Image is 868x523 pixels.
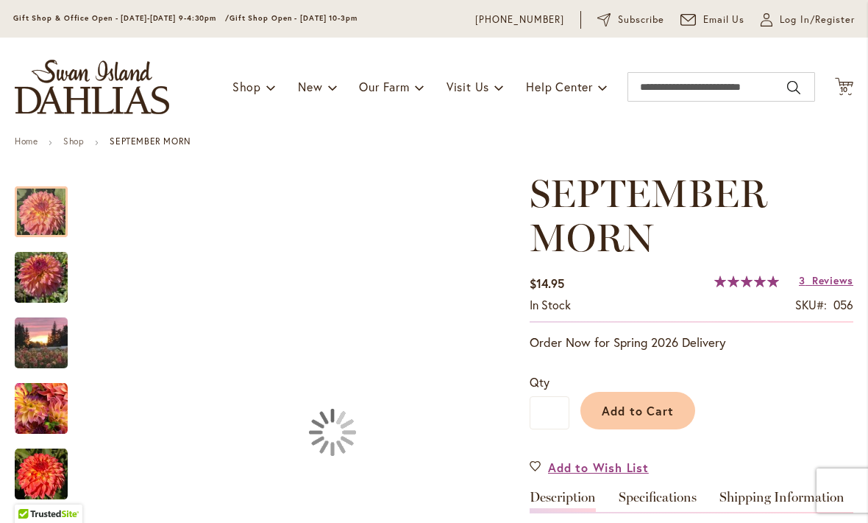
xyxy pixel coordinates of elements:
[15,382,68,435] img: September Morn
[530,170,767,261] span: SEPTEMBER MORN
[15,237,82,303] div: SEPTEMBER MORN
[15,60,169,114] a: store logo
[15,434,68,499] div: September Morn
[11,471,52,512] iframe: Launch Accessibility Center
[15,303,82,368] div: September Morn
[618,13,664,27] span: Subscribe
[15,242,68,313] img: SEPTEMBER MORN
[833,297,853,314] div: 056
[840,85,849,94] span: 10
[799,273,853,287] a: 3 Reviews
[530,491,596,512] a: Description
[597,13,664,27] a: Subscribe
[230,13,357,23] span: Gift Shop Open - [DATE] 10-3pm
[530,374,549,390] span: Qty
[799,273,805,287] span: 3
[475,13,564,27] a: [PHONE_NUMBER]
[619,491,697,512] a: Specifications
[714,275,779,287] div: 100%
[719,491,844,512] a: Shipping Information
[526,79,593,94] span: Help Center
[530,459,649,476] a: Add to Wish List
[795,297,827,312] strong: SKU
[680,13,745,27] a: Email Us
[359,79,409,94] span: Our Farm
[232,79,261,94] span: Shop
[580,392,695,429] button: Add to Cart
[703,13,745,27] span: Email Us
[447,79,489,94] span: Visit Us
[530,275,564,291] span: $14.95
[548,459,649,476] span: Add to Wish List
[530,334,853,351] p: Order Now for Spring 2026 Delivery
[15,136,38,147] a: Home
[835,77,853,97] button: 10
[780,13,855,27] span: Log In/Register
[13,13,230,23] span: Gift Shop & Office Open - [DATE]-[DATE] 9-4:30pm /
[298,79,322,94] span: New
[761,13,855,27] a: Log In/Register
[15,172,82,237] div: September Morn
[530,297,571,312] span: In stock
[15,308,68,379] img: September Morn
[63,136,84,147] a: Shop
[530,297,571,314] div: Availability
[110,136,191,147] strong: SEPTEMBER MORN
[812,273,853,287] span: Reviews
[602,403,675,418] span: Add to Cart
[15,368,82,434] div: September Morn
